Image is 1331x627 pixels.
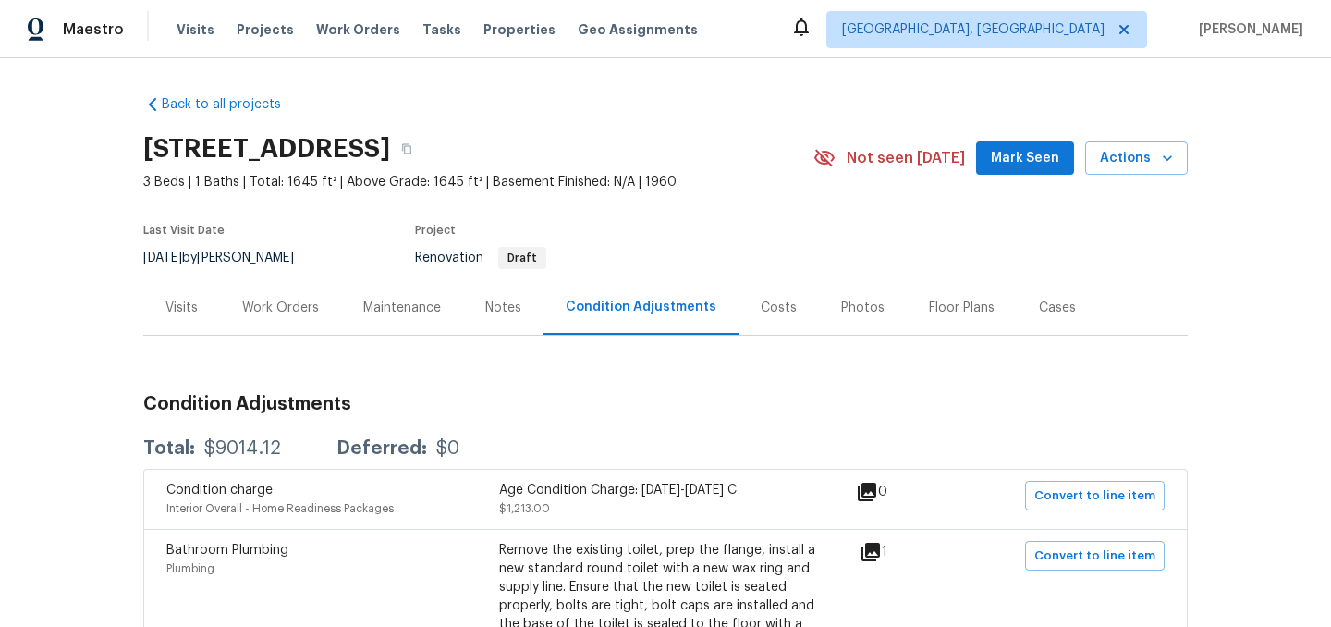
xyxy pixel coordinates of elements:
[991,147,1059,170] span: Mark Seen
[143,439,195,458] div: Total:
[165,299,198,317] div: Visits
[761,299,797,317] div: Costs
[242,299,319,317] div: Work Orders
[483,20,556,39] span: Properties
[1034,486,1155,507] span: Convert to line item
[237,20,294,39] span: Projects
[436,439,459,458] div: $0
[1025,481,1165,510] button: Convert to line item
[363,299,441,317] div: Maintenance
[390,132,423,166] button: Copy Address
[63,20,124,39] span: Maestro
[1085,141,1188,176] button: Actions
[578,20,698,39] span: Geo Assignments
[336,439,427,458] div: Deferred:
[860,541,946,563] div: 1
[177,20,214,39] span: Visits
[485,299,521,317] div: Notes
[143,140,390,158] h2: [STREET_ADDRESS]
[143,252,182,264] span: [DATE]
[976,141,1074,176] button: Mark Seen
[143,95,321,114] a: Back to all projects
[166,563,214,574] span: Plumbing
[929,299,995,317] div: Floor Plans
[1034,546,1155,567] span: Convert to line item
[143,247,316,269] div: by [PERSON_NAME]
[204,439,281,458] div: $9014.12
[499,503,550,514] span: $1,213.00
[415,252,546,264] span: Renovation
[166,544,288,557] span: Bathroom Plumbing
[500,252,544,264] span: Draft
[1039,299,1076,317] div: Cases
[143,395,1188,413] h3: Condition Adjustments
[499,481,832,499] div: Age Condition Charge: [DATE]-[DATE] C
[1191,20,1303,39] span: [PERSON_NAME]
[566,298,716,316] div: Condition Adjustments
[166,484,273,497] span: Condition charge
[841,299,885,317] div: Photos
[143,225,225,236] span: Last Visit Date
[316,20,400,39] span: Work Orders
[422,23,461,36] span: Tasks
[847,149,965,167] span: Not seen [DATE]
[842,20,1105,39] span: [GEOGRAPHIC_DATA], [GEOGRAPHIC_DATA]
[856,481,946,503] div: 0
[1100,147,1173,170] span: Actions
[1025,541,1165,571] button: Convert to line item
[166,503,394,514] span: Interior Overall - Home Readiness Packages
[415,225,456,236] span: Project
[143,173,813,191] span: 3 Beds | 1 Baths | Total: 1645 ft² | Above Grade: 1645 ft² | Basement Finished: N/A | 1960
